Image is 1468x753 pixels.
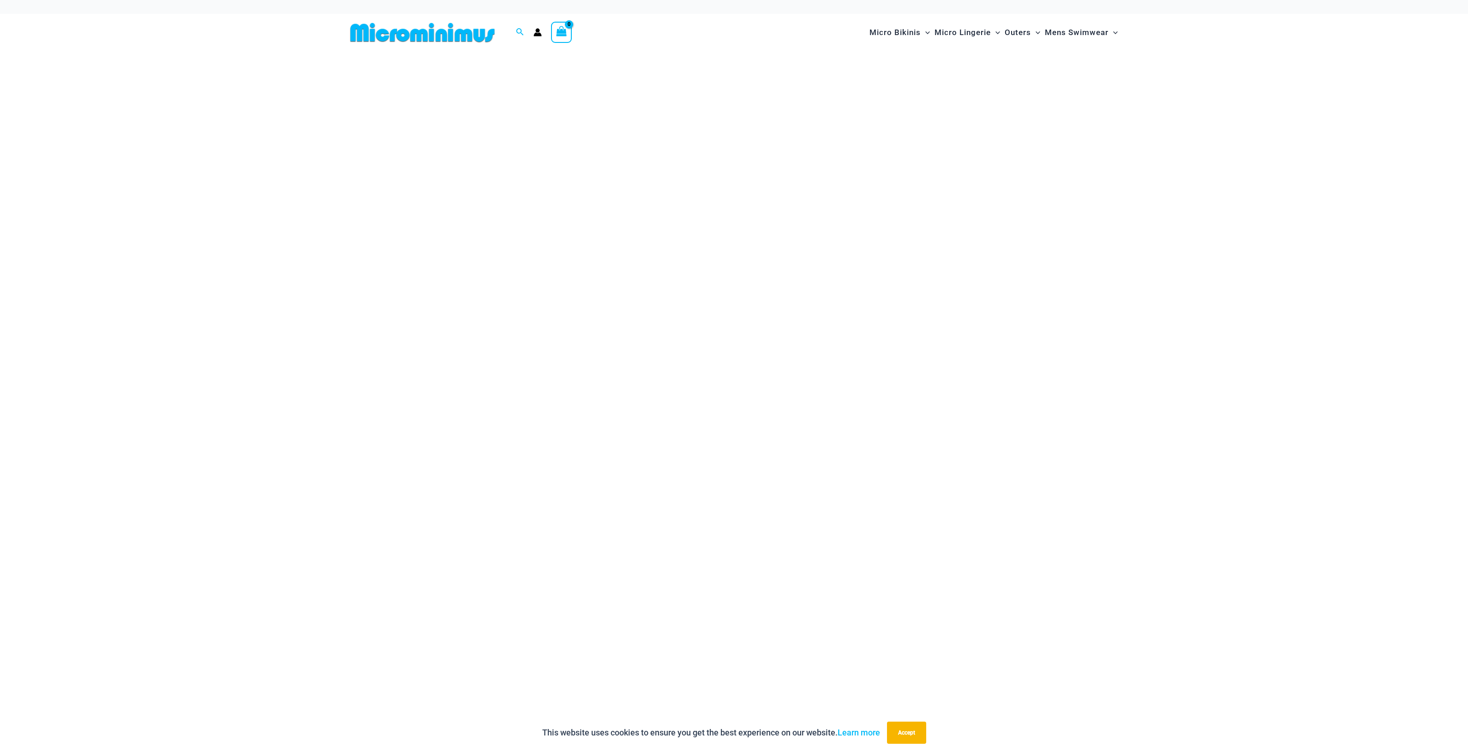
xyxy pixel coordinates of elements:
a: Mens SwimwearMenu ToggleMenu Toggle [1043,18,1120,47]
a: OutersMenu ToggleMenu Toggle [1002,18,1043,47]
span: Menu Toggle [1031,21,1040,44]
span: Menu Toggle [991,21,1000,44]
a: Account icon link [533,28,542,36]
span: Micro Bikinis [869,21,921,44]
span: Menu Toggle [1108,21,1118,44]
a: Micro LingerieMenu ToggleMenu Toggle [932,18,1002,47]
span: Menu Toggle [921,21,930,44]
img: MM SHOP LOGO FLAT [347,22,498,43]
a: Search icon link [516,27,524,38]
span: Mens Swimwear [1045,21,1108,44]
nav: Site Navigation [866,17,1122,48]
button: Accept [887,722,926,744]
p: This website uses cookies to ensure you get the best experience on our website. [542,726,880,740]
a: Learn more [838,728,880,737]
span: Outers [1005,21,1031,44]
span: Micro Lingerie [935,21,991,44]
a: Micro BikinisMenu ToggleMenu Toggle [867,18,932,47]
a: View Shopping Cart, empty [551,22,572,43]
